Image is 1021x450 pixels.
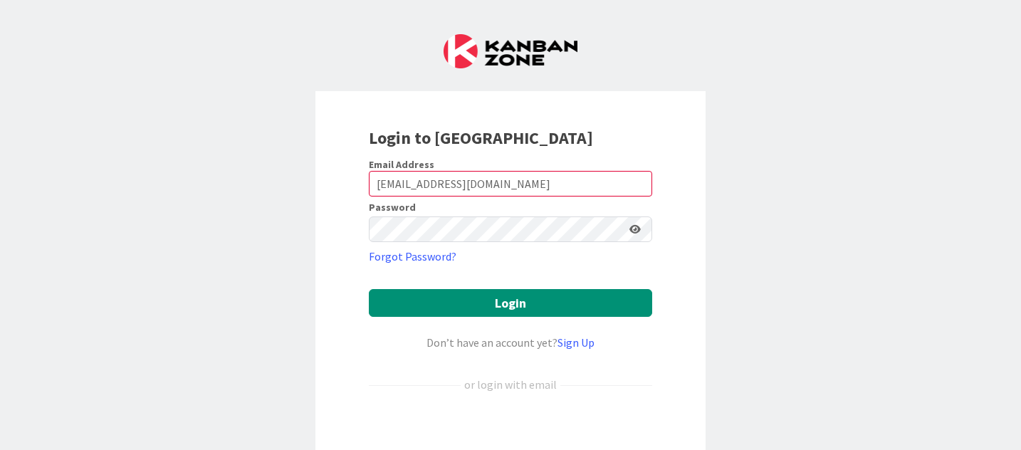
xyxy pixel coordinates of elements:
[369,158,434,171] label: Email Address
[461,376,560,393] div: or login with email
[557,335,595,350] a: Sign Up
[362,417,659,448] iframe: Sign in with Google Button
[369,202,416,212] label: Password
[369,289,652,317] button: Login
[369,127,593,149] b: Login to [GEOGRAPHIC_DATA]
[369,248,456,265] a: Forgot Password?
[369,334,652,351] div: Don’t have an account yet?
[444,34,577,68] img: Kanban Zone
